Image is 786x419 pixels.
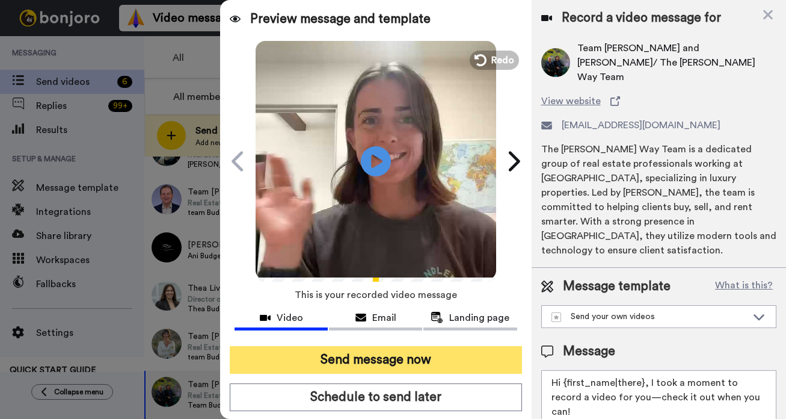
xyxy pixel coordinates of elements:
[541,142,776,258] div: The [PERSON_NAME] Way Team is a dedicated group of real estate professionals working at [GEOGRAPH...
[563,343,615,361] span: Message
[230,383,522,411] button: Schedule to send later
[295,282,457,308] span: This is your recorded video message
[551,312,561,322] img: demo-template.svg
[541,94,776,108] a: View website
[562,118,720,132] span: [EMAIL_ADDRESS][DOMAIN_NAME]
[711,278,776,296] button: What is this?
[563,278,671,296] span: Message template
[551,311,747,323] div: Send your own videos
[230,346,522,374] button: Send message now
[372,311,396,325] span: Email
[541,94,601,108] span: View website
[277,311,303,325] span: Video
[449,311,509,325] span: Landing page
[577,41,776,84] span: Team [PERSON_NAME] and [PERSON_NAME]/ The [PERSON_NAME] Way Team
